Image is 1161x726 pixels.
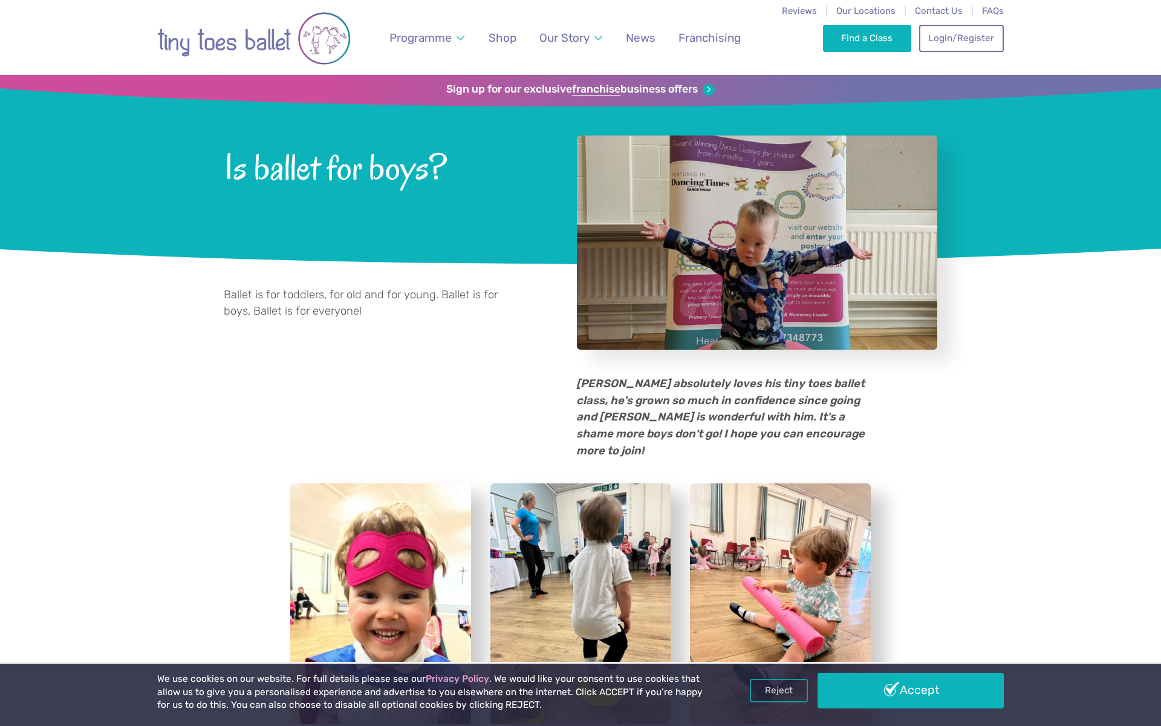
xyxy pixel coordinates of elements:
a: Our Story [534,24,608,52]
a: FAQs [982,5,1004,16]
em: [PERSON_NAME] absolutely loves his tiny toes ballet class, he's grown so much in confidence since... [576,377,865,457]
a: Login/Register [919,25,1004,51]
a: Contact Us [915,5,963,16]
a: Accept [818,673,1004,708]
p: We use cookies on our website. For full details please see our . We would like your consent to us... [157,673,707,712]
a: Reject [750,679,808,702]
a: Shop [483,24,522,52]
a: Programme [384,24,470,52]
a: News [620,24,661,52]
a: View full-size image [490,483,671,724]
a: View full-size image [290,483,471,724]
img: tiny toes ballet [157,8,351,69]
a: Franchising [673,24,747,52]
span: Is ballet for boys? [224,145,545,188]
p: Ballet is for toddlers, for old and for young. Ballet is for boys, Ballet is for everyone! [224,287,524,320]
a: View full-size image [690,483,871,724]
span: Programme [389,31,452,45]
a: Sign up for our exclusivefranchisebusiness offers [446,83,714,96]
span: News [626,31,655,45]
a: Find a Class [823,25,912,51]
strong: franchise [572,83,620,96]
a: Our Locations [836,5,896,16]
span: Our Story [539,31,590,45]
a: Privacy Policy [426,673,489,684]
a: Reviews [782,5,817,16]
span: Shop [489,31,516,45]
span: Franchising [678,31,741,45]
